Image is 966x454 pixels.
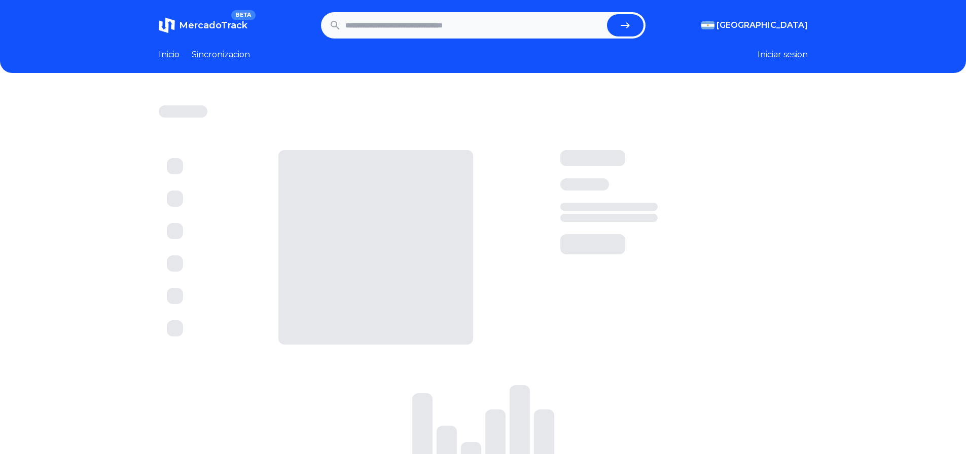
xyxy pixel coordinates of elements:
[159,49,180,61] a: Inicio
[159,17,175,33] img: MercadoTrack
[758,49,808,61] button: Iniciar sesion
[701,19,808,31] button: [GEOGRAPHIC_DATA]
[231,10,255,20] span: BETA
[717,19,808,31] span: [GEOGRAPHIC_DATA]
[159,17,247,33] a: MercadoTrackBETA
[179,20,247,31] span: MercadoTrack
[192,49,250,61] a: Sincronizacion
[701,21,714,29] img: Argentina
